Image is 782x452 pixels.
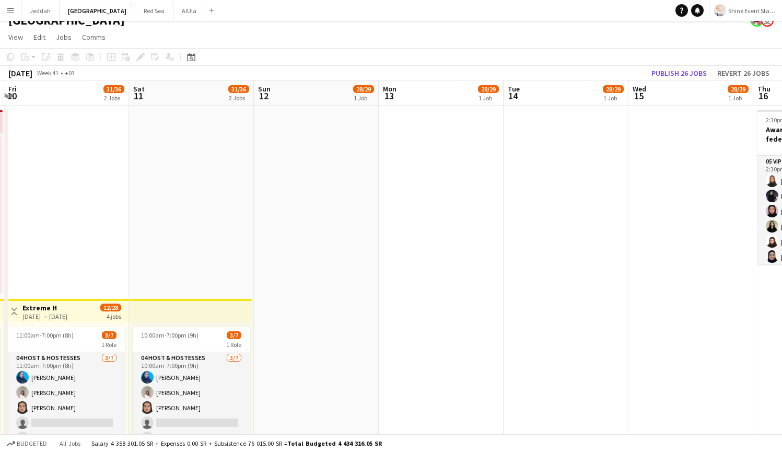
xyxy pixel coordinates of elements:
[4,30,27,44] a: View
[135,1,173,21] button: Red Sea
[82,32,106,42] span: Comms
[287,439,382,447] span: Total Budgeted 4 434 316.05 SR
[91,439,382,447] div: Salary 4 358 301.05 SR + Expenses 0.00 SR + Subsistence 76 015.00 SR =
[57,439,83,447] span: All jobs
[173,1,205,21] button: AlUla
[60,1,135,21] button: [GEOGRAPHIC_DATA]
[29,30,50,44] a: Edit
[714,4,726,17] img: Logo
[65,69,75,77] div: +03
[56,32,72,42] span: Jobs
[8,32,23,42] span: View
[78,30,110,44] a: Comms
[21,1,60,21] button: Jeddah
[52,30,76,44] a: Jobs
[728,7,778,15] span: Shine Event Staffing
[17,440,47,447] span: Budgeted
[5,438,49,449] button: Budgeted
[647,66,711,80] button: Publish 26 jobs
[713,66,774,80] button: Revert 26 jobs
[34,69,61,77] span: Week 41
[33,32,45,42] span: Edit
[8,68,32,78] div: [DATE]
